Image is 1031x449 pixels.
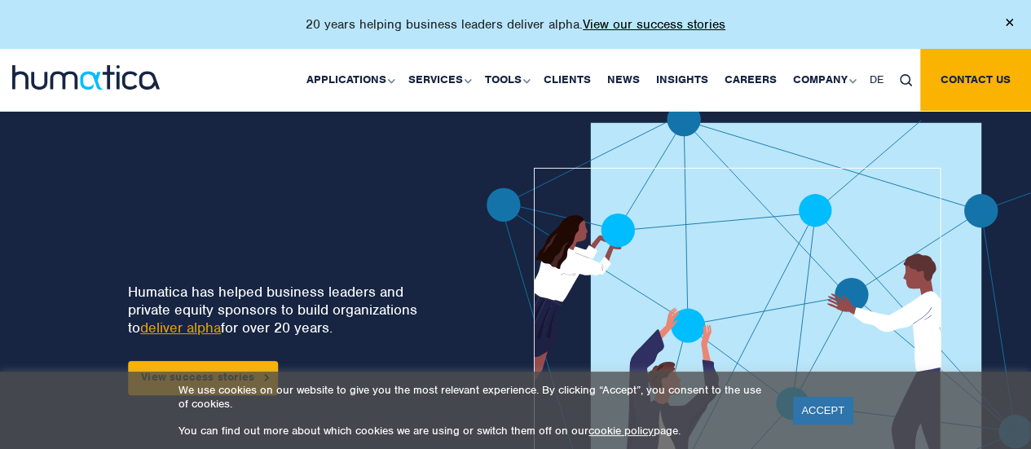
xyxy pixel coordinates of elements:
p: Humatica has helped business leaders and private equity sponsors to build organizations to for ov... [128,283,428,337]
img: logo [12,65,160,90]
p: We use cookies on our website to give you the most relevant experience. By clicking “Accept”, you... [178,383,773,411]
a: News [599,49,648,111]
p: 20 years helping business leaders deliver alpha. [306,16,725,33]
span: DE [870,73,883,86]
a: DE [861,49,892,111]
a: Careers [716,49,785,111]
a: deliver alpha [140,319,221,337]
a: ACCEPT [793,397,853,424]
a: Tools [477,49,535,111]
a: cookie policy [588,424,654,438]
a: View success stories [128,361,278,395]
a: Services [400,49,477,111]
a: Contact us [920,49,1031,111]
a: Company [785,49,861,111]
a: Applications [298,49,400,111]
p: You can find out more about which cookies we are using or switch them off on our page. [178,424,773,438]
a: View our success stories [583,16,725,33]
img: search_icon [900,74,912,86]
a: Clients [535,49,599,111]
a: Insights [648,49,716,111]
